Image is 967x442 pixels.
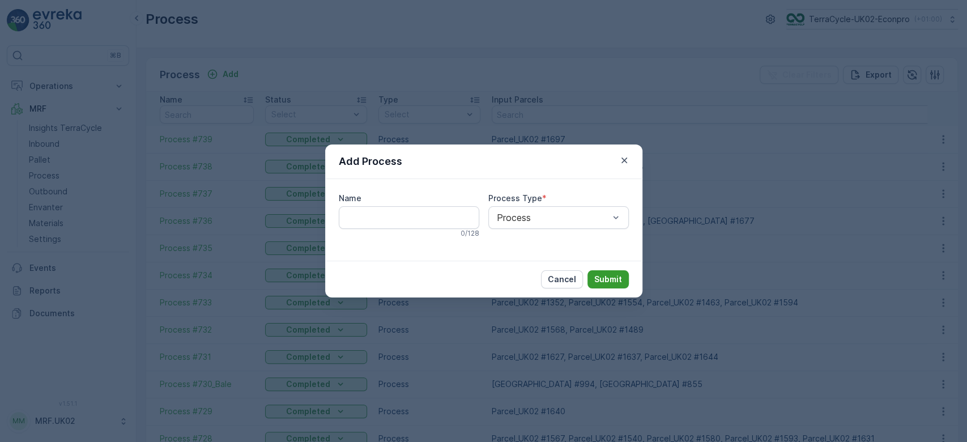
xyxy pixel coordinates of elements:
[59,223,63,233] span: -
[48,279,122,289] span: UK-A0026 I Razors
[339,193,361,203] label: Name
[10,279,48,289] span: Material :
[587,270,629,288] button: Submit
[594,274,622,285] p: Submit
[548,274,576,285] p: Cancel
[10,186,37,195] span: Name :
[461,229,479,238] p: 0 / 128
[37,186,112,195] span: Parcel_UK02 #1729
[439,10,526,23] p: Parcel_UK02 #1729
[10,205,66,214] span: Total Weight :
[10,242,63,252] span: Tare Weight :
[488,193,542,203] label: Process Type
[60,261,87,270] span: BigBag
[10,223,59,233] span: Net Weight :
[541,270,583,288] button: Cancel
[63,242,74,252] span: 30
[66,205,76,214] span: 30
[339,154,402,169] p: Add Process
[10,261,60,270] span: Asset Type :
